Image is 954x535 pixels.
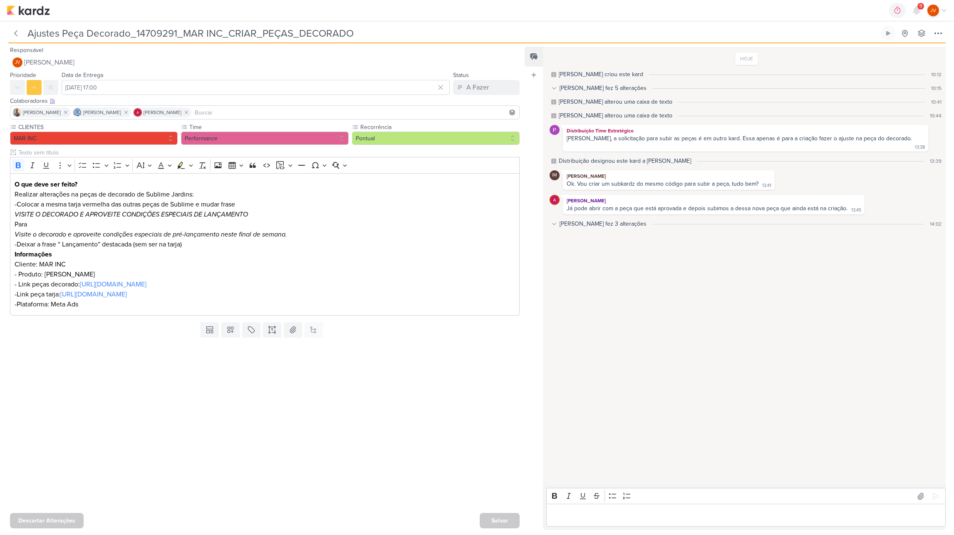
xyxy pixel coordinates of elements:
label: Recorrência [359,123,520,132]
p: Deixar a frase “ Lançamento” destacada (sem ser na tarja) [15,239,515,249]
div: Isabella Machado Guimarães [550,170,560,180]
div: 10:15 [931,85,942,92]
div: Já pode abrir com a peça que está aprovada e depois subimos a dessa nova peça que ainda está na c... [567,205,847,212]
button: JV [PERSON_NAME] [10,55,520,70]
p: Para [15,219,515,229]
i: - [15,240,17,249]
button: A Fazer [453,80,520,95]
div: Colaboradores [10,97,520,105]
p: -Link peça tarja: [15,289,515,299]
input: Texto sem título [17,148,520,157]
p: Cliente: MAR INC [15,259,515,269]
p: Realizar alterações na peças de decorado de Sublime Jardins: [15,189,515,199]
div: 13:45 [851,207,861,214]
div: 13:39 [930,157,942,165]
img: Iara Santos [13,108,21,117]
strong: O que deve ser feito? [15,180,77,189]
div: Este log é visível à todos no kard [551,100,556,105]
p: - Produto: [PERSON_NAME] [15,269,515,279]
img: Alessandra Gomes [134,108,142,117]
label: Time [188,123,349,132]
label: Data de Entrega [62,72,103,79]
div: 13:41 [762,182,771,189]
div: 13:38 [915,144,925,151]
button: MAR INC [10,132,178,145]
div: [PERSON_NAME] fez 3 alterações [560,219,647,228]
img: Caroline Traven De Andrade [73,108,82,117]
p: JV [15,60,20,65]
i: VISITE O DECORADO E APROVEITE CONDIÇÕES ESPECIAIS DE LANÇAMENTO [15,210,248,219]
button: Pontual [352,132,520,145]
p: -Plataforma: Meta Ads [15,299,515,309]
div: Distribuição Time Estratégico [565,127,927,135]
div: Este log é visível à todos no kard [551,159,556,164]
img: Alessandra Gomes [550,195,560,205]
div: [PERSON_NAME], a solicitação para subir as peças é em outro kard. Essa apenas é para a criação fa... [567,135,912,142]
div: Ok. Vou criar um subkardz do mesmo código para subir a peça, tudo bem? [567,180,758,187]
i: Visite o decorado e aproveite condições especiais de pré-lançamento neste final de semana. [15,230,287,239]
div: 10:12 [931,71,942,78]
label: Prioridade [10,72,36,79]
a: [URL][DOMAIN_NAME] [80,280,146,289]
strong: Informações [15,250,52,259]
div: Isabella criou este kard [559,70,643,79]
div: [PERSON_NAME] [565,172,773,180]
div: Editor toolbar [546,488,946,504]
div: Isabella alterou uma caixa de texto [559,97,672,106]
label: CLIENTES [17,123,178,132]
span: [PERSON_NAME] [24,57,74,67]
div: Isabella alterou uma caixa de texto [559,111,672,120]
div: [PERSON_NAME] [565,197,863,205]
div: [PERSON_NAME] fez 5 alterações [560,84,647,92]
img: kardz.app [7,5,50,15]
label: Status [453,72,469,79]
div: 10:41 [931,98,942,106]
p: JV [930,7,936,14]
input: Buscar [193,107,518,117]
p: - Link peças decorado: [15,279,515,289]
div: 10:44 [930,112,942,119]
p: IM [552,173,557,178]
div: Este log é visível à todos no kard [551,113,556,118]
div: Editor editing area: main [10,173,520,316]
div: Editor editing area: main [546,504,946,527]
div: Joney Viana [927,5,939,16]
span: [PERSON_NAME] [23,109,61,116]
input: Kard Sem Título [25,26,879,41]
span: 9 [919,3,922,10]
div: Distribuição designou este kard a Joney [559,157,691,165]
label: Responsável [10,47,43,54]
img: Distribuição Time Estratégico [550,125,560,135]
button: Performance [181,132,349,145]
p: -Colocar a mesma tarja vermelha das outras peças de Sublime e mudar frase [15,199,515,209]
div: Este log é visível à todos no kard [551,72,556,77]
span: [PERSON_NAME] [83,109,121,116]
div: 14:02 [930,220,942,228]
input: Select a date [62,80,450,95]
a: [URL][DOMAIN_NAME] [60,290,127,299]
span: [PERSON_NAME] [144,109,181,116]
div: Editor toolbar [10,157,520,173]
div: Joney Viana [12,57,22,67]
div: A Fazer [466,82,489,92]
div: Ligar relógio [885,30,892,37]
